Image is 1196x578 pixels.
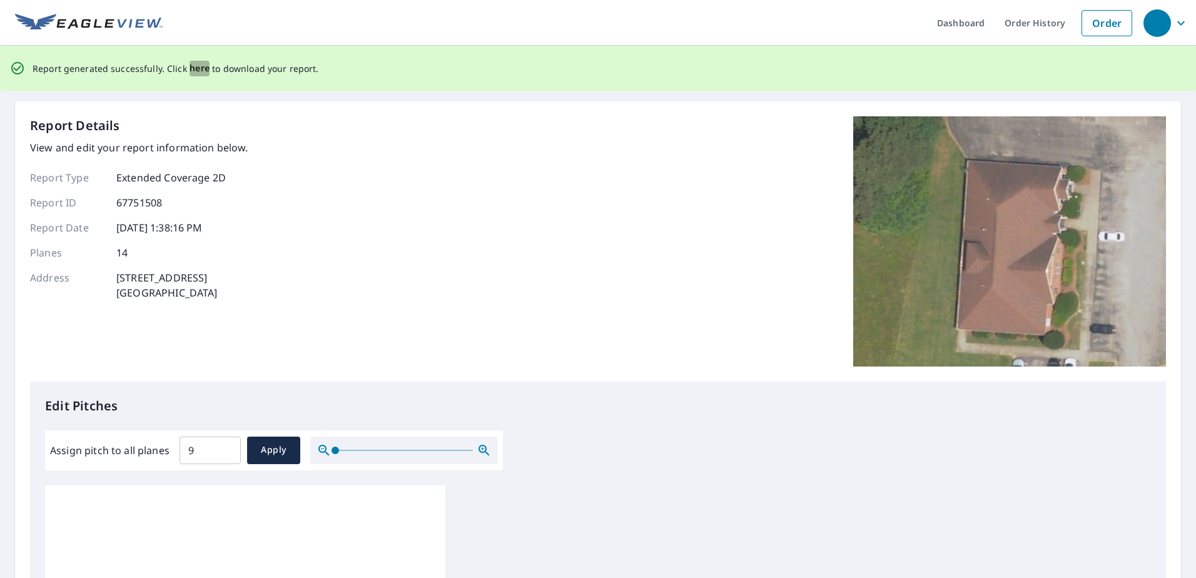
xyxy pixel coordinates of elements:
p: View and edit your report information below. [30,140,248,155]
p: Edit Pitches [45,397,1151,415]
p: Address [30,270,105,300]
p: Report Date [30,220,105,235]
a: Order [1082,10,1132,36]
p: [DATE] 1:38:16 PM [116,220,203,235]
p: 67751508 [116,195,162,210]
p: Report Type [30,170,105,185]
p: Report generated successfully. Click to download your report. [33,61,319,76]
p: Report ID [30,195,105,210]
p: Report Details [30,116,120,135]
button: here [190,61,210,76]
p: Planes [30,245,105,260]
input: 00.0 [180,433,241,468]
label: Assign pitch to all planes [50,443,170,458]
p: 14 [116,245,128,260]
img: EV Logo [15,14,163,33]
button: Apply [247,437,300,464]
span: Apply [257,442,290,458]
p: [STREET_ADDRESS] [GEOGRAPHIC_DATA] [116,270,218,300]
img: Top image [853,116,1166,367]
p: Extended Coverage 2D [116,170,226,185]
